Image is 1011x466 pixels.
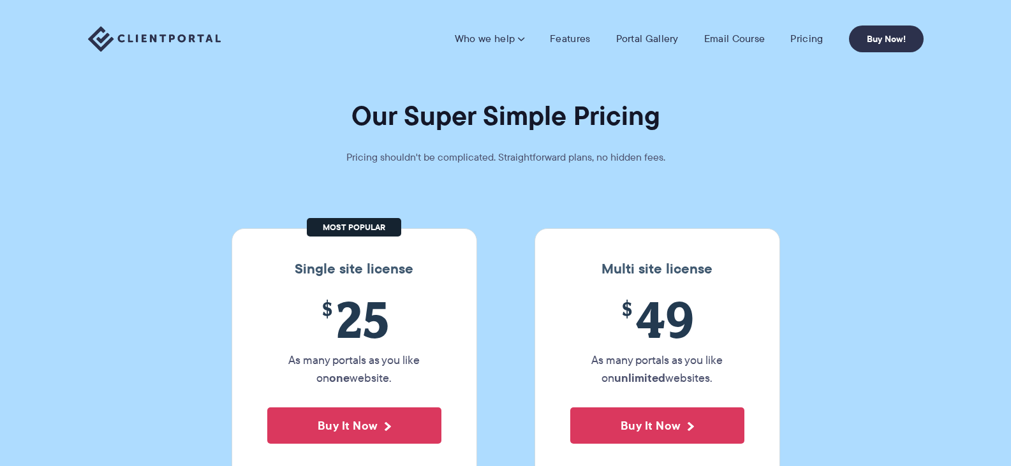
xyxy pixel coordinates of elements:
[616,33,679,45] a: Portal Gallery
[267,351,441,387] p: As many portals as you like on website.
[314,149,697,166] p: Pricing shouldn't be complicated. Straightforward plans, no hidden fees.
[849,25,924,52] a: Buy Now!
[570,290,744,348] span: 49
[790,33,823,45] a: Pricing
[614,369,665,386] strong: unlimited
[267,407,441,444] button: Buy It Now
[570,407,744,444] button: Buy It Now
[550,33,590,45] a: Features
[267,290,441,348] span: 25
[245,261,464,277] h3: Single site license
[548,261,767,277] h3: Multi site license
[704,33,765,45] a: Email Course
[329,369,350,386] strong: one
[455,33,524,45] a: Who we help
[570,351,744,387] p: As many portals as you like on websites.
